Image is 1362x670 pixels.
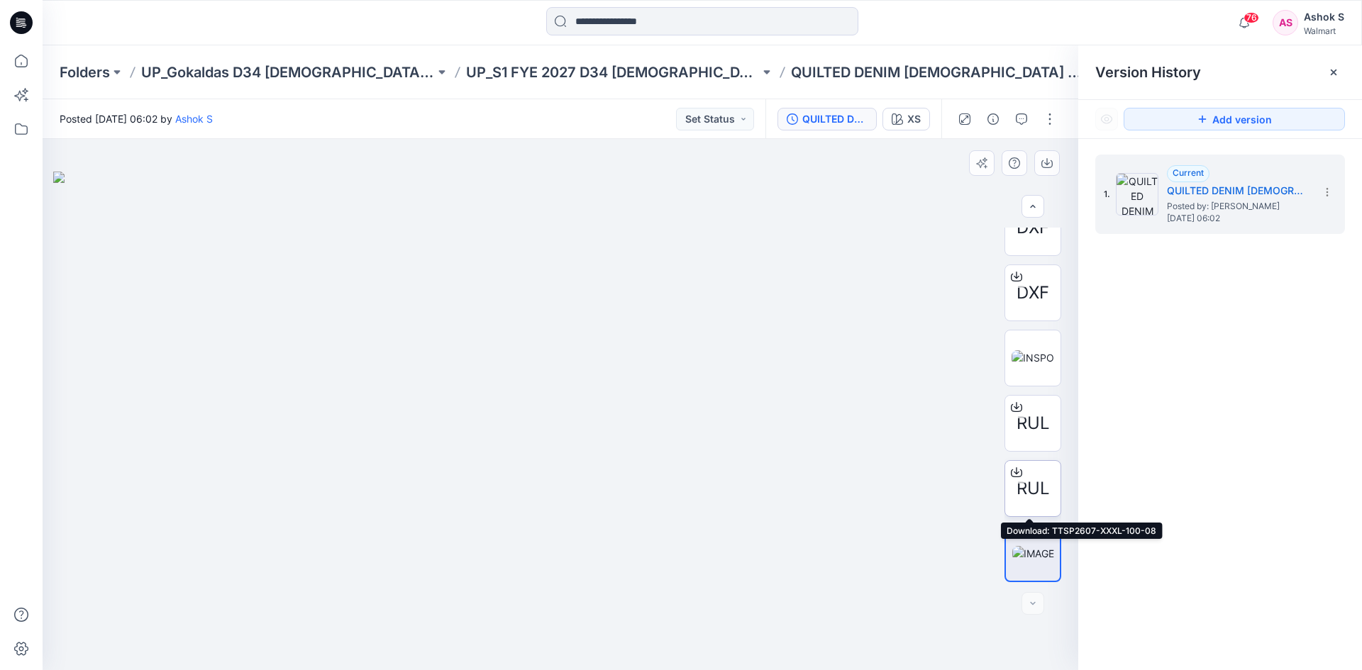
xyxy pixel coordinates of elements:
a: UP_Gokaldas D34 [DEMOGRAPHIC_DATA] Dresses [141,62,435,82]
button: Close [1328,67,1339,78]
button: QUILTED DENIM [DEMOGRAPHIC_DATA] LIKE JACKET-XS-L [777,108,877,130]
img: QUILTED DENIM LADY LIKE JACKET-XS-L [1116,173,1158,216]
p: QUILTED DENIM [DEMOGRAPHIC_DATA] LIKE JACKET [791,62,1085,82]
button: XS [882,108,930,130]
span: Posted by: Ashok S [1167,199,1309,213]
div: AS [1273,10,1298,35]
span: Version History [1095,64,1201,81]
img: INSPO [1012,350,1054,365]
div: Walmart [1304,26,1344,36]
button: Details [982,108,1004,130]
button: Add version [1124,108,1345,130]
span: Posted [DATE] 06:02 by [60,111,213,126]
span: 1. [1104,188,1110,201]
span: [DATE] 06:02 [1167,213,1309,223]
span: RUL [1017,411,1050,436]
h5: QUILTED DENIM LADY LIKE JACKET-XS-L [1167,182,1309,199]
button: Show Hidden Versions [1095,108,1118,130]
a: Folders [60,62,110,82]
span: 76 [1244,12,1259,23]
div: XS [907,111,921,127]
a: UP_S1 FYE 2027 D34 [DEMOGRAPHIC_DATA] Outerwear [466,62,760,82]
a: Ashok S [175,113,213,125]
div: Ashok S [1304,9,1344,26]
span: DXF [1017,215,1049,240]
span: RUL [1017,476,1050,501]
span: DXF [1017,280,1049,306]
div: QUILTED DENIM LADY LIKE JACKET-XS-L [802,111,868,127]
span: Current [1173,167,1204,178]
img: IMAGE [1012,546,1054,561]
